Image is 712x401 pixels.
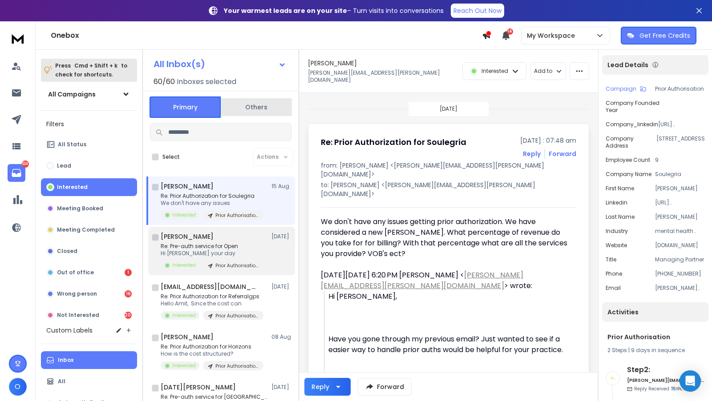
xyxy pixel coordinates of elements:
h6: [PERSON_NAME][EMAIL_ADDRESS][PERSON_NAME][DOMAIN_NAME] [627,377,705,384]
p: We don't have any issues [161,200,263,207]
p: Interested [57,184,88,191]
button: Reply [304,378,351,396]
h1: Prior Authorisation [607,333,703,341]
p: company_linkedin [606,121,658,128]
div: We don't have any issues getting prior authorization. We have considered a new [PERSON_NAME]. Wha... [321,217,569,259]
p: Add to [534,68,552,75]
button: Reply [523,149,541,158]
p: Interested [481,68,508,75]
p: Out of office [57,269,94,276]
h1: [PERSON_NAME] [161,182,214,191]
button: All Campaigns [41,85,137,103]
p: How is the cost structured? [161,350,263,357]
p: Reply Received [634,385,693,392]
p: from: [PERSON_NAME] <[PERSON_NAME][EMAIL_ADDRESS][PERSON_NAME][DOMAIN_NAME]> [321,161,576,179]
p: Re: Pre-auth service for Open [161,243,263,250]
button: Interested [41,178,137,196]
p: Managing Partner [655,256,705,263]
h3: Inboxes selected [177,76,236,87]
p: Not Interested [57,312,99,319]
p: Prior Authorisation [215,363,258,369]
label: Select [162,153,180,160]
button: Meeting Booked [41,200,137,217]
button: Forward [358,378,412,396]
button: Campaign [606,85,646,92]
button: Get Free Credits [621,27,696,44]
strong: Your warmest leads are on your site [224,6,347,15]
p: Prior Authorisation [215,262,258,269]
div: 1 [125,269,132,276]
button: O [9,378,27,396]
div: [DATE][DATE] 6:20 PM [PERSON_NAME] < > wrote: [321,270,569,291]
p: [PERSON_NAME][EMAIL_ADDRESS][PERSON_NAME][DOMAIN_NAME] [655,285,705,292]
p: Company Address [606,135,656,149]
button: All Inbox(s) [146,55,293,73]
p: Soulegria [655,171,705,178]
span: 15th, Aug [671,385,693,392]
p: Last Name [606,213,635,221]
p: [DATE] [271,283,291,290]
p: Re: Pre-auth service for [GEOGRAPHIC_DATA] [161,393,267,401]
h1: All Inbox(s) [154,60,205,68]
button: Wrong person16 [41,285,137,303]
div: Reply [311,382,329,391]
p: Get Free Credits [639,31,690,40]
h6: Step 2 : [627,365,705,375]
p: Re: Prior Authorization for Referralgps [161,293,263,300]
p: Phone [606,270,622,277]
p: 15 Aug [271,183,291,190]
p: Prior Authorisation [215,212,258,219]
div: 207 [125,312,132,319]
h1: [EMAIL_ADDRESS][DOMAIN_NAME] [161,282,259,291]
p: [URL][DOMAIN_NAME] [658,121,705,128]
button: Inbox [41,351,137,369]
button: Out of office1 [41,264,137,281]
p: Meeting Completed [57,226,115,233]
p: [URL][DOMAIN_NAME][PERSON_NAME] [655,199,705,206]
p: [DOMAIN_NAME] [655,242,705,249]
h1: [PERSON_NAME] [308,59,357,68]
p: [DATE] [271,233,291,240]
h1: [PERSON_NAME] [161,333,214,341]
p: website [606,242,627,249]
p: Company Name [606,171,651,178]
span: 2 Steps [607,346,627,354]
button: Closed [41,242,137,260]
p: Company Founded Year [606,100,663,114]
p: Prior Authorisation [655,85,705,92]
div: Open Intercom Messenger [680,370,701,392]
span: 9 days in sequence [631,346,685,354]
p: Re: Prior Authorization for Horizons [161,343,263,350]
p: Interested [172,312,196,319]
p: 9 [655,156,705,164]
p: All Status [58,141,86,148]
p: Wrong person [57,290,97,297]
p: [STREET_ADDRESS] [656,135,705,149]
p: Closed [57,248,77,255]
a: [PERSON_NAME][EMAIL_ADDRESS][PERSON_NAME][DOMAIN_NAME] [321,270,523,291]
button: Lead [41,157,137,175]
div: Forward [549,149,576,158]
h3: Filters [41,118,137,130]
p: Meeting Booked [57,205,103,212]
span: Cmd + Shift + k [73,60,119,71]
p: [PHONE_NUMBER] [655,270,705,277]
p: [PERSON_NAME][EMAIL_ADDRESS][PERSON_NAME][DOMAIN_NAME] [308,69,446,84]
p: [PERSON_NAME] [655,185,705,192]
p: [DATE] : 07:48 am [520,136,576,145]
span: 60 / 60 [154,76,175,87]
div: | [607,347,703,354]
p: mental health care [655,228,705,235]
img: logo [9,30,27,47]
p: to: [PERSON_NAME] <[PERSON_NAME][EMAIL_ADDRESS][PERSON_NAME][DOMAIN_NAME]> [321,180,576,198]
div: 16 [125,290,132,297]
p: Prior Authorisation [215,313,258,319]
p: title [606,256,616,263]
p: [DATE] [271,384,291,391]
p: – Turn visits into conversations [224,6,444,15]
button: Not Interested207 [41,306,137,324]
p: industry [606,228,628,235]
h1: [PERSON_NAME] [161,232,214,241]
h1: [DATE][PERSON_NAME] [161,383,236,392]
